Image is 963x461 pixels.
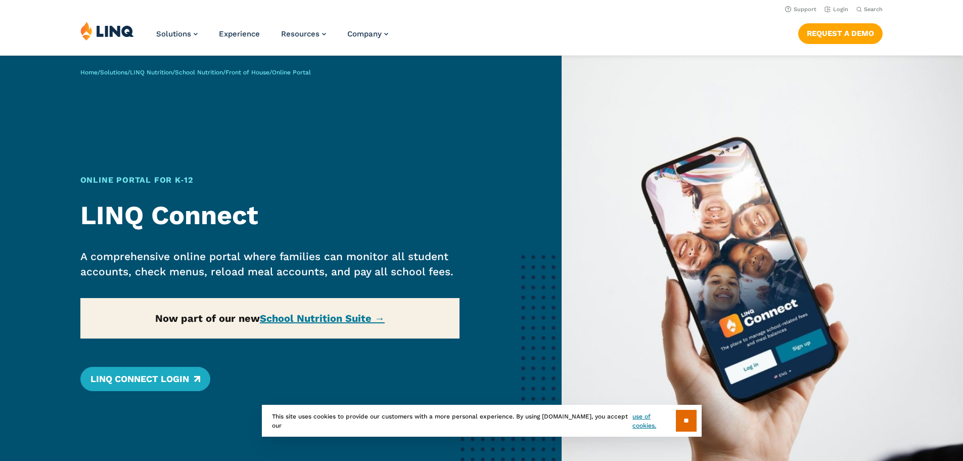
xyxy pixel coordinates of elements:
span: Online Portal [272,69,311,76]
a: Experience [219,29,260,38]
img: LINQ | K‑12 Software [80,21,134,40]
span: Resources [281,29,319,38]
strong: Now part of our new [155,312,385,324]
strong: LINQ Connect [80,200,258,231]
a: School Nutrition [175,69,223,76]
a: Request a Demo [798,23,883,44]
a: Login [824,6,848,13]
a: Solutions [100,69,127,76]
h1: Online Portal for K‑12 [80,174,460,186]
span: / / / / / [80,69,311,76]
span: Company [347,29,382,38]
a: use of cookies. [632,412,675,430]
a: Front of House [225,69,269,76]
a: LINQ Nutrition [130,69,172,76]
div: This site uses cookies to provide our customers with a more personal experience. By using [DOMAIN... [262,405,702,437]
a: LINQ Connect Login [80,367,210,391]
a: Solutions [156,29,198,38]
a: Home [80,69,98,76]
button: Open Search Bar [856,6,883,13]
a: Support [785,6,816,13]
p: A comprehensive online portal where families can monitor all student accounts, check menus, reloa... [80,249,460,279]
nav: Button Navigation [798,21,883,44]
a: Company [347,29,388,38]
nav: Primary Navigation [156,21,388,55]
span: Search [864,6,883,13]
a: Resources [281,29,326,38]
a: School Nutrition Suite → [260,312,385,324]
span: Solutions [156,29,191,38]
